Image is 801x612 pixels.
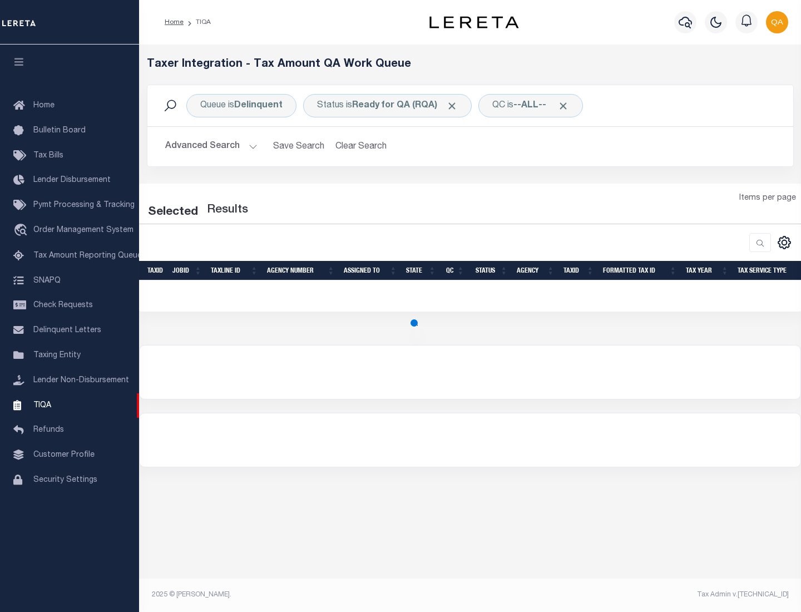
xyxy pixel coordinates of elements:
[33,352,81,359] span: Taxing Entity
[478,94,583,117] div: Click to Edit
[513,101,546,110] b: --ALL--
[33,102,55,110] span: Home
[33,401,51,409] span: TIQA
[441,261,469,280] th: QC
[681,261,733,280] th: Tax Year
[186,94,296,117] div: Click to Edit
[469,261,512,280] th: Status
[33,127,86,135] span: Bulletin Board
[33,252,142,260] span: Tax Amount Reporting Queue
[263,261,339,280] th: Agency Number
[33,327,101,334] span: Delinquent Letters
[766,11,788,33] img: svg+xml;base64,PHN2ZyB4bWxucz0iaHR0cDovL3d3dy53My5vcmcvMjAwMC9zdmciIHBvaW50ZXItZXZlbnRzPSJub25lIi...
[303,94,472,117] div: Click to Edit
[148,204,198,221] div: Selected
[33,226,133,234] span: Order Management System
[599,261,681,280] th: Formatted Tax ID
[165,136,258,157] button: Advanced Search
[165,19,184,26] a: Home
[33,277,61,284] span: SNAPQ
[144,590,471,600] div: 2025 © [PERSON_NAME].
[478,590,789,600] div: Tax Admin v.[TECHNICAL_ID]
[33,201,135,209] span: Pymt Processing & Tracking
[143,261,168,280] th: TaxID
[429,16,518,28] img: logo-dark.svg
[13,224,31,238] i: travel_explore
[184,17,211,27] li: TIQA
[168,261,206,280] th: JobID
[33,176,111,184] span: Lender Disbursement
[147,58,794,71] h5: Taxer Integration - Tax Amount QA Work Queue
[559,261,599,280] th: TaxID
[33,152,63,160] span: Tax Bills
[206,261,263,280] th: TaxLine ID
[207,201,248,219] label: Results
[331,136,392,157] button: Clear Search
[512,261,559,280] th: Agency
[402,261,441,280] th: State
[33,377,129,384] span: Lender Non-Disbursement
[234,101,283,110] b: Delinquent
[33,476,97,484] span: Security Settings
[557,100,569,112] span: Click to Remove
[33,426,64,434] span: Refunds
[446,100,458,112] span: Click to Remove
[352,101,458,110] b: Ready for QA (RQA)
[339,261,402,280] th: Assigned To
[33,451,95,459] span: Customer Profile
[739,193,796,205] span: Items per page
[33,302,93,309] span: Check Requests
[266,136,331,157] button: Save Search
